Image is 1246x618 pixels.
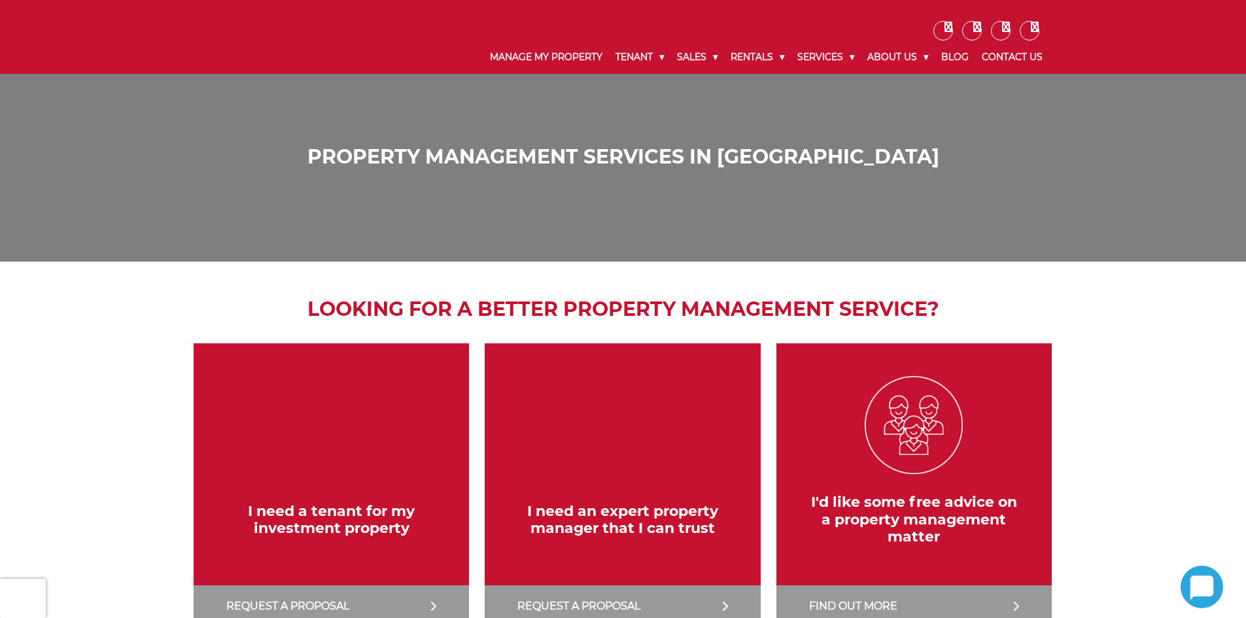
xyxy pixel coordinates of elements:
a: Services [791,41,861,74]
h2: Looking for a better property management service? [187,294,1059,324]
img: Noonan Real Estate Agency [197,20,322,54]
a: Rentals [724,41,791,74]
a: Tenant [609,41,670,74]
a: Contact Us [975,41,1049,74]
a: Blog [935,41,975,74]
a: About Us [861,41,935,74]
h1: Property Management Services in [GEOGRAPHIC_DATA] [200,145,1046,169]
a: Manage My Property [483,41,609,74]
a: Sales [670,41,724,74]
